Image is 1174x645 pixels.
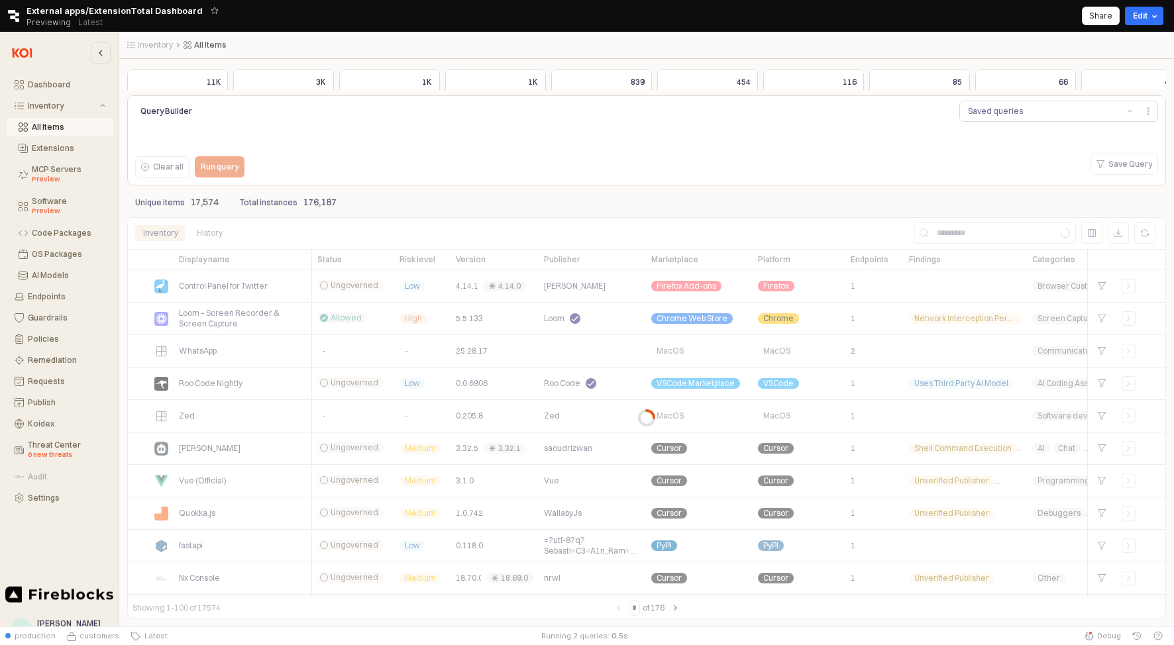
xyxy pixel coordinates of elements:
button: Publish [7,393,113,412]
main: App Body [119,32,1174,626]
button: AI Models [7,266,113,285]
div: 1K [445,69,546,95]
p: 176,187 [303,195,337,209]
div: 839 [551,69,652,95]
button: Extensions [7,139,113,158]
p: 3K [316,76,326,88]
p: 454 [737,76,751,88]
button: Threat Center [7,436,113,465]
nav: Breadcrumbs [127,40,820,50]
span: customers [80,630,119,641]
button: Requests [7,372,113,391]
div: Requests [28,377,105,386]
p: 40 [1165,76,1174,88]
div: Inventory [28,101,97,111]
p: 1K [528,76,538,88]
button: Audit [7,468,113,486]
p: 116 [843,76,857,88]
button: KB [11,619,32,640]
div: 3K [233,69,334,95]
p: Clear all [153,162,184,172]
div: Preview [32,174,105,185]
div: Threat Center [28,440,105,460]
div: Code Packages [32,228,105,238]
div: Progress circle [638,409,655,426]
button: Show suggestions [1122,101,1138,121]
span: Previewing [27,16,71,29]
button: Saved queries [960,101,1122,121]
p: Share [1089,11,1112,21]
div: AI Models [32,271,105,280]
button: Source Control [61,626,125,645]
div: Saved queries [968,105,1023,118]
div: Policies [28,334,105,344]
button: Add app to favorites [208,4,221,17]
p: 839 [631,76,645,88]
button: Dashboard [7,75,113,94]
span: Latest [140,630,168,641]
button: Edit [1125,7,1163,25]
button: Remediation [7,351,113,370]
button: Save Query [1091,154,1158,175]
div: 116 [763,69,864,95]
div: 66 [975,69,1076,95]
div: Remediation [28,356,105,365]
div: Dashboard [28,80,105,89]
div: Guardrails [28,313,105,322]
button: MCP Servers [7,160,113,189]
div: 6 new threats [28,450,105,460]
div: 454 [657,69,758,95]
p: Total instances [240,197,297,209]
p: 85 [953,76,962,88]
p: 11K [207,76,221,88]
span: External apps/ExtensionTotal Dashboard [27,4,203,17]
div: 11K [127,69,228,95]
div: Publish [28,398,105,407]
p: Query Builder [140,105,311,117]
span: Debug [1097,630,1121,641]
button: Koidex [7,415,113,433]
div: Software [32,197,105,217]
p: Save Query [1108,159,1152,170]
p: 66 [1059,76,1068,88]
div: Koidex [28,419,105,428]
iframe: QueryBuildingItay [135,127,1158,154]
span: [PERSON_NAME] [37,619,101,628]
button: Releases and History [71,13,110,32]
button: Clear all [135,156,189,177]
button: History [1126,626,1147,645]
div: Running 2 queries: [541,630,610,641]
button: Menu [1138,101,1158,122]
button: Guardrails [7,309,113,327]
div: KB [16,622,27,636]
p: 1K [422,76,432,88]
span: 0.5 s [612,630,628,641]
span: production [15,630,56,641]
button: Debug [1079,626,1126,645]
div: Previewing Latest [27,13,110,32]
p: Latest [78,17,103,28]
p: Run query [201,162,239,172]
button: Inventory [7,97,113,115]
div: OS Packages [32,250,105,259]
button: Software [7,192,113,221]
button: OS Packages [7,245,113,264]
div: All Items [32,123,105,132]
button: Settings [7,489,113,507]
div: Endpoints [28,292,105,301]
button: Run query [195,156,244,177]
button: Code Packages [7,224,113,242]
button: Latest [125,626,173,645]
button: Help [1147,626,1169,645]
div: MCP Servers [32,165,105,185]
p: Unique items [135,197,185,209]
button: Share app [1082,7,1120,25]
div: Audit [28,472,105,481]
div: Extensions [32,144,105,153]
button: All Items [7,118,113,136]
div: Preview [32,206,105,217]
div: Settings [28,493,105,503]
div: 85 [869,69,970,95]
p: 17,574 [190,195,219,209]
button: Endpoints [7,287,113,306]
